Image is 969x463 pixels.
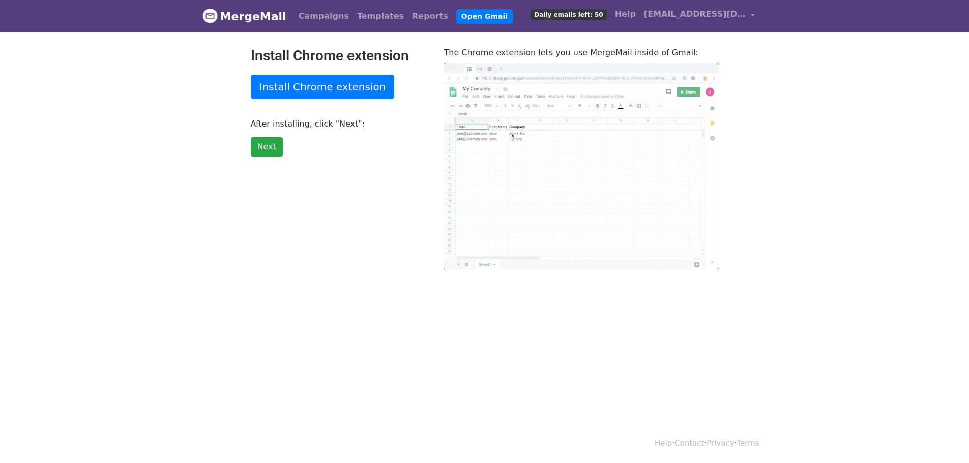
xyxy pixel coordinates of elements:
span: [EMAIL_ADDRESS][DOMAIN_NAME] [644,8,746,20]
p: The Chrome extension lets you use MergeMail inside of Gmail: [444,47,719,58]
img: MergeMail logo [202,8,218,23]
a: Open Gmail [456,9,513,24]
span: Daily emails left: 50 [531,9,606,20]
a: [EMAIL_ADDRESS][DOMAIN_NAME] [640,4,759,28]
a: Daily emails left: 50 [526,4,610,24]
a: Templates [353,6,408,26]
a: Help [655,439,672,448]
h2: Install Chrome extension [251,47,429,65]
a: Reports [408,6,452,26]
a: Contact [674,439,704,448]
p: After installing, click "Next": [251,118,429,129]
a: Help [611,4,640,24]
a: Next [251,137,283,157]
a: Campaigns [295,6,353,26]
a: Privacy [707,439,734,448]
a: Install Chrome extension [251,75,395,99]
a: MergeMail [202,6,286,27]
a: Terms [737,439,759,448]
